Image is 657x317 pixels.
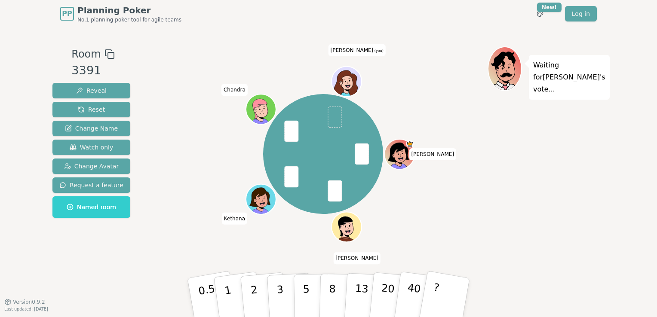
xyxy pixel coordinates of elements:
span: Change Avatar [64,162,119,171]
span: Click to change your name [333,252,381,264]
span: Reset [78,105,105,114]
span: Watch only [70,143,114,152]
span: Version 0.9.2 [13,299,45,305]
span: Click to change your name [222,212,247,224]
button: New! [532,6,548,21]
a: PPPlanning PokerNo.1 planning poker tool for agile teams [60,4,181,23]
span: Last updated: [DATE] [4,307,48,311]
button: Click to change your avatar [333,67,361,95]
span: Change Name [65,124,118,133]
span: Room [71,46,101,62]
span: (you) [373,49,384,52]
a: Log in [565,6,597,21]
button: Watch only [52,140,130,155]
span: Named room [67,203,116,211]
div: New! [537,3,562,12]
span: Request a feature [59,181,123,189]
span: Click to change your name [328,44,386,56]
span: Planning Poker [77,4,181,16]
button: Version0.9.2 [4,299,45,305]
span: Natasha is the host [406,140,414,148]
button: Named room [52,196,130,218]
span: Click to change your name [221,84,248,96]
span: Reveal [76,86,107,95]
span: No.1 planning poker tool for agile teams [77,16,181,23]
p: Waiting for [PERSON_NAME] 's vote... [533,59,605,95]
span: Click to change your name [409,148,456,160]
button: Reveal [52,83,130,98]
button: Change Name [52,121,130,136]
span: PP [62,9,72,19]
button: Reset [52,102,130,117]
button: Change Avatar [52,158,130,174]
div: 3391 [71,62,114,79]
button: Request a feature [52,177,130,193]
